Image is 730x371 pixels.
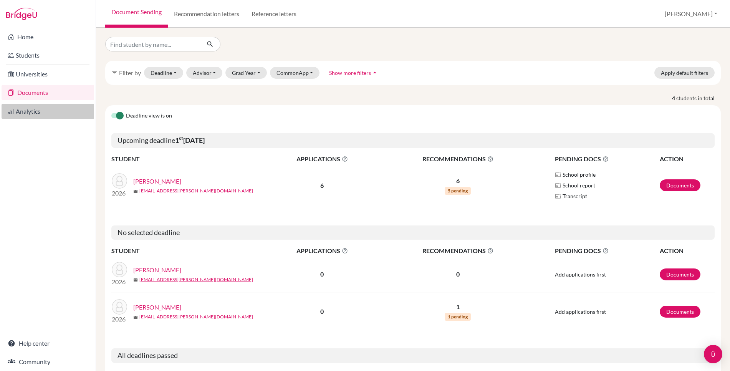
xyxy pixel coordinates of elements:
span: mail [133,189,138,194]
button: Show more filtersarrow_drop_up [323,67,385,79]
a: Analytics [2,104,94,119]
a: Universities [2,66,94,82]
span: 1 pending [445,313,471,321]
span: Transcript [563,192,587,200]
span: Deadline view is on [126,111,172,121]
span: APPLICATIONS [265,246,379,255]
i: arrow_drop_up [371,69,379,76]
i: filter_list [111,70,118,76]
button: CommonApp [270,67,320,79]
a: Students [2,48,94,63]
button: Grad Year [225,67,267,79]
span: Show more filters [329,70,371,76]
a: Documents [660,179,700,191]
span: PENDING DOCS [555,246,659,255]
sup: st [179,135,183,141]
a: Home [2,29,94,45]
img: Parchments logo [555,193,561,199]
a: [PERSON_NAME] [133,265,181,275]
b: 6 [320,182,324,189]
h5: No selected deadline [111,225,715,240]
a: Help center [2,336,94,351]
p: 6 [380,176,536,185]
b: 0 [320,308,324,315]
a: Documents [2,85,94,100]
th: ACTION [659,246,715,256]
th: STUDENT [111,246,265,256]
span: APPLICATIONS [265,154,379,164]
b: 0 [320,270,324,278]
p: 2026 [112,277,127,287]
a: [EMAIL_ADDRESS][PERSON_NAME][DOMAIN_NAME] [139,276,253,283]
p: 0 [380,270,536,279]
a: [EMAIL_ADDRESS][PERSON_NAME][DOMAIN_NAME] [139,313,253,320]
p: 1 [380,302,536,311]
span: PENDING DOCS [555,154,659,164]
span: RECOMMENDATIONS [380,246,536,255]
button: Deadline [144,67,183,79]
h5: All deadlines passed [111,348,715,363]
b: 1 [DATE] [175,136,205,144]
span: mail [133,278,138,282]
button: [PERSON_NAME] [661,7,721,21]
img: Bridge-U [6,8,37,20]
img: McLintock, Alice [112,299,127,315]
a: [EMAIL_ADDRESS][PERSON_NAME][DOMAIN_NAME] [139,187,253,194]
a: Documents [660,268,700,280]
p: 2026 [112,315,127,324]
span: RECOMMENDATIONS [380,154,536,164]
span: mail [133,315,138,320]
img: Parchments logo [555,182,561,189]
span: Add applications first [555,271,606,278]
strong: 4 [672,94,676,102]
button: Advisor [186,67,223,79]
a: [PERSON_NAME] [133,177,181,186]
th: ACTION [659,154,715,164]
span: Add applications first [555,308,606,315]
th: STUDENT [111,154,265,164]
input: Find student by name... [105,37,200,51]
div: Open Intercom Messenger [704,345,722,363]
a: Documents [660,306,700,318]
span: School profile [563,171,596,179]
span: Filter by [119,69,141,76]
p: 2026 [112,189,127,198]
a: [PERSON_NAME] [133,303,181,312]
img: Parchments logo [555,172,561,178]
button: Apply default filters [654,67,715,79]
h5: Upcoming deadline [111,133,715,148]
span: 5 pending [445,187,471,195]
img: Espinosa, Madeleine [112,262,127,277]
a: Community [2,354,94,369]
span: School report [563,181,595,189]
span: students in total [676,94,721,102]
img: McLintock, James [112,173,127,189]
